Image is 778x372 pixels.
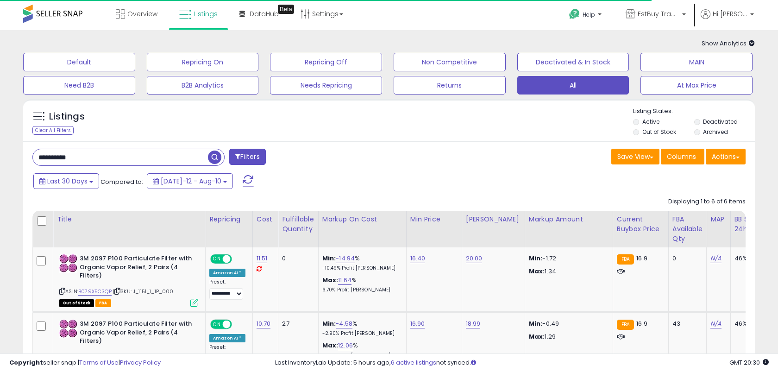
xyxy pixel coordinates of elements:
[23,76,135,95] button: Need B2B
[282,254,311,263] div: 0
[231,321,245,328] span: OFF
[209,269,245,277] div: Amazon AI *
[569,8,580,20] i: Get Help
[734,254,765,263] div: 46%
[734,214,768,234] div: BB Share 24h.
[642,118,659,126] label: Active
[517,76,629,95] button: All
[322,330,399,337] p: -2.90% Profit [PERSON_NAME]
[410,319,425,328] a: 16.90
[282,320,311,328] div: 27
[147,76,259,95] button: B2B Analytics
[322,353,399,359] p: 6.79% Profit [PERSON_NAME]
[710,254,722,263] a: N/A
[672,254,699,263] div: 0
[33,173,99,189] button: Last 30 Days
[529,319,543,328] strong: Min:
[275,359,769,367] div: Last InventoryLab Update: 5 hours ago, not synced.
[466,319,481,328] a: 18.99
[583,11,595,19] span: Help
[59,320,77,338] img: 51-ZdgLXstL._SL40_.jpg
[617,254,634,265] small: FBA
[257,319,271,328] a: 10.70
[257,214,275,224] div: Cost
[120,358,161,367] a: Privacy Policy
[529,254,606,263] p: -1.72
[466,214,521,224] div: [PERSON_NAME]
[633,107,754,116] p: Listing States:
[229,149,265,165] button: Filters
[80,320,192,348] b: 3M 2097 P100 Particulate Filter with Organic Vapor Relief, 2 Pairs (4 Filters)
[95,299,111,307] span: FBA
[713,9,747,19] span: Hi [PERSON_NAME]
[23,53,135,71] button: Default
[703,118,738,126] label: Deactivated
[394,76,506,95] button: Returns
[78,288,112,296] a: B079X5C3QP
[636,319,647,328] span: 16.9
[318,211,406,247] th: The percentage added to the cost of goods (COGS) that forms the calculator for Min & Max prices.
[529,332,545,341] strong: Max:
[282,214,314,234] div: Fulfillable Quantity
[336,319,352,328] a: -4.58
[113,353,187,360] span: | SKU: J_1070_500_1P_000
[529,267,606,276] p: 1.34
[734,320,765,328] div: 46%
[661,149,704,164] button: Columns
[278,5,294,14] div: Tooltip anchor
[636,254,647,263] span: 16.9
[209,279,245,300] div: Preset:
[672,320,699,328] div: 43
[529,320,606,328] p: -0.49
[257,254,268,263] a: 11.51
[638,9,679,19] span: EstBuy Trading
[702,39,755,48] span: Show Analytics
[529,254,543,263] strong: Min:
[322,276,339,284] b: Max:
[194,9,218,19] span: Listings
[710,214,726,224] div: MAP
[611,149,659,164] button: Save View
[322,319,336,328] b: Min:
[529,333,606,341] p: 1.29
[59,254,77,273] img: 51-ZdgLXstL._SL40_.jpg
[127,9,157,19] span: Overview
[209,214,249,224] div: Repricing
[529,214,609,224] div: Markup Amount
[322,287,399,293] p: 6.70% Profit [PERSON_NAME]
[113,288,174,295] span: | SKU: J_1151_1_1P_000
[640,76,753,95] button: At Max Price
[47,177,88,186] span: Last 30 Days
[706,149,746,164] button: Actions
[562,1,611,30] a: Help
[209,344,245,365] div: Preset:
[667,152,696,161] span: Columns
[59,254,198,306] div: ASIN:
[394,53,506,71] button: Non Competitive
[322,214,402,224] div: Markup on Cost
[640,53,753,71] button: MAIN
[322,254,336,263] b: Min:
[100,177,143,186] span: Compared to:
[209,334,245,342] div: Amazon AI *
[529,267,545,276] strong: Max:
[147,173,233,189] button: [DATE]-12 - Aug-10
[322,341,339,350] b: Max:
[322,265,399,271] p: -10.49% Profit [PERSON_NAME]
[322,320,399,337] div: %
[668,197,746,206] div: Displaying 1 to 6 of 6 items
[161,177,221,186] span: [DATE]-12 - Aug-10
[338,341,353,350] a: 12.06
[703,128,728,136] label: Archived
[338,276,351,285] a: 11.64
[9,358,43,367] strong: Copyright
[322,341,399,359] div: %
[9,359,161,367] div: seller snap | |
[57,214,201,224] div: Title
[617,214,665,234] div: Current Buybox Price
[710,319,722,328] a: N/A
[410,214,458,224] div: Min Price
[642,128,676,136] label: Out of Stock
[617,320,634,330] small: FBA
[270,76,382,95] button: Needs Repricing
